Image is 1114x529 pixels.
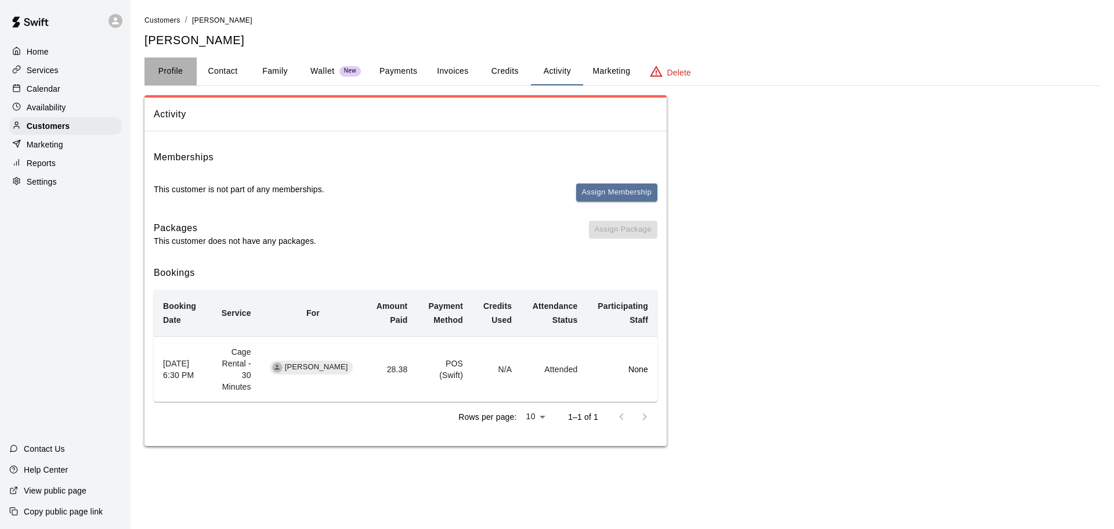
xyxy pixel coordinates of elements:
p: Home [27,46,49,57]
a: Marketing [9,136,121,153]
p: This customer does not have any packages. [154,235,316,247]
p: Rows per page: [458,411,516,423]
a: Reports [9,154,121,172]
p: This customer is not part of any memberships. [154,183,324,195]
p: Calendar [27,83,60,95]
h5: [PERSON_NAME] [144,33,1100,48]
button: Marketing [583,57,639,85]
b: For [306,308,320,318]
b: Credits Used [483,301,512,325]
a: Services [9,62,121,79]
p: Customers [27,120,70,132]
button: Contact [197,57,249,85]
span: [PERSON_NAME] [192,16,252,24]
p: Contact Us [24,443,65,455]
nav: breadcrumb [144,14,1100,27]
b: Booking Date [163,301,196,325]
li: / [185,14,187,26]
td: POS (Swift) [417,336,472,402]
a: Settings [9,173,121,190]
p: Services [27,64,59,76]
th: [DATE] 6:30 PM [154,336,207,402]
h6: Memberships [154,150,214,165]
table: simple table [154,290,657,402]
span: New [339,67,361,75]
p: Availability [27,102,66,113]
p: Marketing [27,139,63,150]
a: Customers [144,15,180,24]
span: [PERSON_NAME] [280,362,353,373]
p: 1–1 of 1 [568,411,598,423]
a: Calendar [9,80,121,98]
span: Activity [154,107,657,122]
a: Home [9,43,121,60]
td: N/A [472,336,521,402]
button: Payments [370,57,426,85]
span: Customers [144,16,180,24]
td: 28.38 [366,336,417,402]
td: Attended [521,336,587,402]
button: Activity [531,57,583,85]
p: Delete [667,67,691,78]
p: View public page [24,485,86,496]
h6: Packages [154,221,316,236]
h6: Bookings [154,265,657,280]
b: Payment Method [429,301,463,325]
p: Reports [27,157,56,169]
button: Assign Membership [576,183,657,201]
p: Copy public page link [24,506,103,517]
b: Attendance Status [533,301,578,325]
td: Cage Rental - 30 Minutes [207,336,260,402]
button: Invoices [426,57,479,85]
button: Profile [144,57,197,85]
p: Help Center [24,464,68,476]
div: 10 [521,408,549,425]
div: basic tabs example [144,57,1100,85]
button: Credits [479,57,531,85]
button: Family [249,57,301,85]
a: Customers [9,117,121,135]
b: Service [222,308,251,318]
p: Settings [27,176,57,188]
b: Participating Staff [598,301,648,325]
a: Availability [9,99,121,116]
b: Amount Paid [377,301,408,325]
p: Wallet [310,65,335,77]
div: Seth Cody [272,362,283,373]
p: None [596,364,649,375]
span: You don't have any packages [589,221,657,247]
